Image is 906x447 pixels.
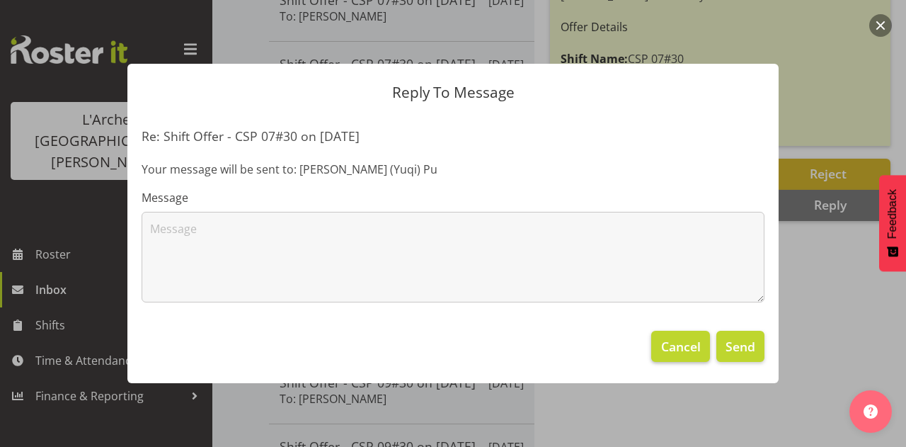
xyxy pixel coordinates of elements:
button: Cancel [651,331,709,362]
button: Feedback - Show survey [879,175,906,271]
span: Cancel [661,337,701,356]
span: Send [726,337,755,356]
span: Feedback [886,189,899,239]
label: Message [142,189,764,206]
p: Your message will be sent to: [PERSON_NAME] (Yuqi) Pu [142,161,764,178]
p: Reply To Message [142,85,764,100]
button: Send [716,331,764,362]
h5: Re: Shift Offer - CSP 07#30 on [DATE] [142,128,764,144]
img: help-xxl-2.png [864,404,878,419]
